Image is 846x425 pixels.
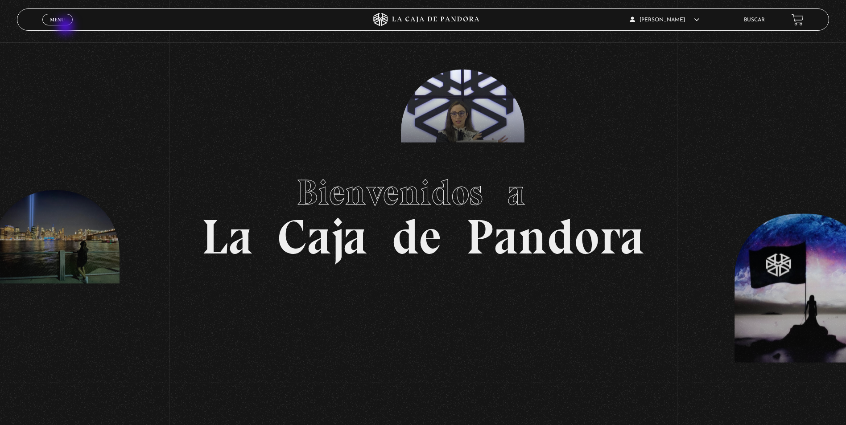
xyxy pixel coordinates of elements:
[202,163,644,262] h1: La Caja de Pandora
[297,171,550,214] span: Bienvenidos a
[50,17,65,22] span: Menu
[744,17,765,23] a: Buscar
[792,14,804,26] a: View your shopping cart
[630,17,699,23] span: [PERSON_NAME]
[47,25,68,31] span: Cerrar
